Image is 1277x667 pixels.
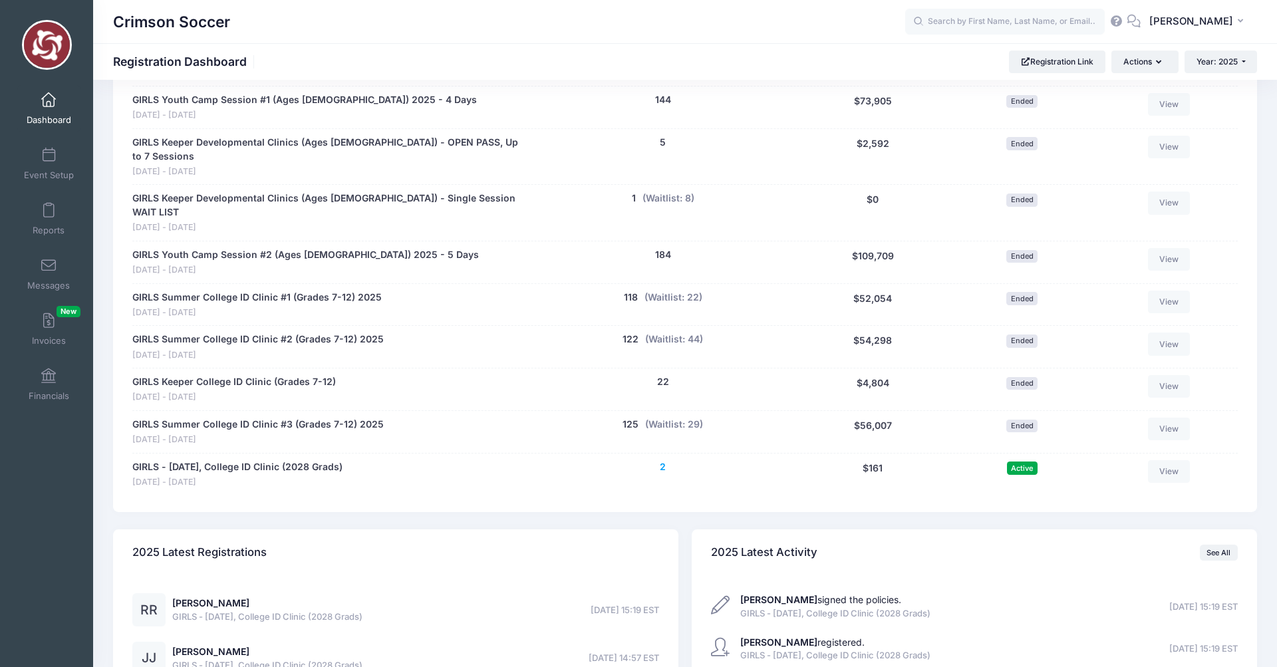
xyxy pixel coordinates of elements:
[740,594,817,605] strong: [PERSON_NAME]
[795,418,950,446] div: $56,007
[1006,334,1038,347] span: Ended
[1148,248,1191,271] a: View
[1006,377,1038,390] span: Ended
[1006,194,1038,206] span: Ended
[17,306,80,352] a: InvoicesNew
[1149,14,1233,29] span: [PERSON_NAME]
[29,390,69,402] span: Financials
[113,7,230,37] h1: Crimson Soccer
[132,375,336,389] a: GIRLS Keeper College ID Clinic (Grades 7-12)
[740,594,901,605] a: [PERSON_NAME]signed the policies.
[1185,51,1257,73] button: Year: 2025
[17,140,80,187] a: Event Setup
[132,221,523,234] span: [DATE] - [DATE]
[660,460,666,474] button: 2
[905,9,1105,35] input: Search by First Name, Last Name, or Email...
[795,192,950,234] div: $0
[17,196,80,242] a: Reports
[132,534,267,572] h4: 2025 Latest Registrations
[17,251,80,297] a: Messages
[740,649,930,662] span: GIRLS - [DATE], College ID Clinic (2028 Grads)
[795,93,950,122] div: $73,905
[132,391,336,404] span: [DATE] - [DATE]
[645,333,703,346] button: (Waitlist: 44)
[1006,250,1038,263] span: Ended
[1197,57,1238,67] span: Year: 2025
[1006,292,1038,305] span: Ended
[1007,462,1038,474] span: Active
[172,597,249,608] a: [PERSON_NAME]
[1148,333,1191,355] a: View
[132,192,523,219] a: GIRLS Keeper Developmental Clinics (Ages [DEMOGRAPHIC_DATA]) - Single Session WAIT LIST
[132,653,166,664] a: JJ
[132,264,479,277] span: [DATE] - [DATE]
[655,248,671,262] button: 184
[711,534,817,572] h4: 2025 Latest Activity
[172,646,249,657] a: [PERSON_NAME]
[740,607,930,620] span: GIRLS - [DATE], College ID Clinic (2028 Grads)
[795,248,950,277] div: $109,709
[795,333,950,361] div: $54,298
[657,375,669,389] button: 22
[644,291,702,305] button: (Waitlist: 22)
[132,460,343,474] a: GIRLS - [DATE], College ID Clinic (2028 Grads)
[1009,51,1105,73] a: Registration Link
[132,93,477,107] a: GIRLS Youth Camp Session #1 (Ages [DEMOGRAPHIC_DATA]) 2025 - 4 Days
[132,109,477,122] span: [DATE] - [DATE]
[1148,192,1191,214] a: View
[132,593,166,626] div: RR
[132,248,479,262] a: GIRLS Youth Camp Session #2 (Ages [DEMOGRAPHIC_DATA]) 2025 - 5 Days
[795,375,950,404] div: $4,804
[645,418,703,432] button: (Waitlist: 29)
[1200,545,1238,561] a: See All
[132,349,384,362] span: [DATE] - [DATE]
[132,434,384,446] span: [DATE] - [DATE]
[795,460,950,489] div: $161
[1169,642,1238,656] span: [DATE] 15:19 EST
[132,333,384,346] a: GIRLS Summer College ID Clinic #2 (Grades 7-12) 2025
[642,192,694,205] button: (Waitlist: 8)
[589,652,659,665] span: [DATE] 14:57 EST
[1148,460,1191,483] a: View
[132,476,343,489] span: [DATE] - [DATE]
[660,136,666,150] button: 5
[623,418,638,432] button: 125
[632,192,636,205] button: 1
[1111,51,1178,73] button: Actions
[132,605,166,616] a: RR
[1148,136,1191,158] a: View
[132,418,384,432] a: GIRLS Summer College ID Clinic #3 (Grades 7-12) 2025
[740,636,817,648] strong: [PERSON_NAME]
[33,225,65,236] span: Reports
[172,610,362,624] span: GIRLS - [DATE], College ID Clinic (2028 Grads)
[113,55,258,68] h1: Registration Dashboard
[1141,7,1257,37] button: [PERSON_NAME]
[132,136,523,164] a: GIRLS Keeper Developmental Clinics (Ages [DEMOGRAPHIC_DATA]) - OPEN PASS, Up to 7 Sessions
[1169,600,1238,614] span: [DATE] 15:19 EST
[1006,137,1038,150] span: Ended
[624,291,638,305] button: 118
[1006,95,1038,108] span: Ended
[132,291,382,305] a: GIRLS Summer College ID Clinic #1 (Grades 7-12) 2025
[132,307,382,319] span: [DATE] - [DATE]
[1006,420,1038,432] span: Ended
[32,335,66,346] span: Invoices
[623,333,638,346] button: 122
[740,636,865,648] a: [PERSON_NAME]registered.
[27,114,71,126] span: Dashboard
[1148,93,1191,116] a: View
[1148,418,1191,440] a: View
[655,93,671,107] button: 144
[22,20,72,70] img: Crimson Soccer
[57,306,80,317] span: New
[27,280,70,291] span: Messages
[132,166,523,178] span: [DATE] - [DATE]
[17,85,80,132] a: Dashboard
[24,170,74,181] span: Event Setup
[17,361,80,408] a: Financials
[591,604,659,617] span: [DATE] 15:19 EST
[795,136,950,178] div: $2,592
[1148,375,1191,398] a: View
[1148,291,1191,313] a: View
[795,291,950,319] div: $52,054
